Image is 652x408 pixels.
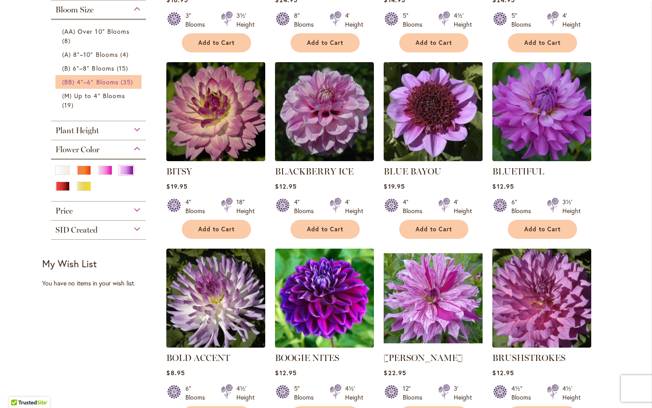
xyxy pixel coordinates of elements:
[524,39,561,47] span: Add to Cart
[62,78,118,86] span: (BB) 4"–6" Blooms
[492,341,591,349] a: BRUSHSTROKES
[384,182,405,190] span: $19.95
[166,62,265,161] img: BITSY
[55,145,99,154] span: Flower Color
[403,384,428,402] div: 12" Blooms
[294,198,319,215] div: 4" Blooms
[508,220,577,239] button: Add to Cart
[120,50,131,59] span: 4
[7,376,31,401] iframe: Launch Accessibility Center
[345,198,363,215] div: 4' Height
[492,249,591,348] img: BRUSHSTROKES
[166,341,265,349] a: BOLD ACCENT
[399,33,468,52] button: Add to Cart
[62,27,130,36] span: (AA) Over 10" Blooms
[384,62,483,161] img: BLUE BAYOU
[275,368,296,377] span: $12.95
[62,63,137,73] a: (B) 6"–8" Blooms 15
[454,198,472,215] div: 4' Height
[492,353,566,363] a: BRUSHSTROKES
[384,368,406,377] span: $22.95
[291,33,360,52] button: Add to Cart
[524,226,561,233] span: Add to Cart
[492,182,514,190] span: $12.95
[384,154,483,163] a: BLUE BAYOU
[384,166,441,177] a: BLUE BAYOU
[454,11,472,29] div: 4½' Height
[55,206,73,216] span: Price
[42,257,97,270] strong: My Wish List
[562,384,581,402] div: 4½' Height
[384,341,483,349] a: Brandon Michael
[55,126,99,135] span: Plant Height
[62,100,76,110] span: 19
[275,166,353,177] a: BLACKBERRY ICE
[384,249,483,348] img: Brandon Michael
[62,27,137,45] a: (AA) Over 10" Blooms 8
[236,384,255,402] div: 4½' Height
[275,353,339,363] a: BOOGIE NITES
[236,198,255,215] div: 18" Height
[166,368,185,377] span: $8.95
[55,225,98,235] span: SID Created
[198,39,235,47] span: Add to Cart
[345,384,363,402] div: 4½' Height
[511,11,536,29] div: 5" Blooms
[55,5,94,15] span: Bloom Size
[62,77,137,87] a: (BB) 4"–6" Blooms 35
[403,198,428,215] div: 4" Blooms
[511,384,536,402] div: 4½" Blooms
[511,198,536,215] div: 6" Blooms
[275,182,296,190] span: $12.95
[345,11,363,29] div: 4' Height
[62,50,118,59] span: (A) 8"–10" Blooms
[492,368,514,377] span: $12.95
[508,33,577,52] button: Add to Cart
[166,353,230,363] a: BOLD ACCENT
[182,220,251,239] button: Add to Cart
[62,91,125,100] span: (M) Up to 4" Blooms
[275,62,374,161] img: BLACKBERRY ICE
[117,63,130,73] span: 15
[185,198,210,215] div: 4" Blooms
[307,226,343,233] span: Add to Cart
[384,353,463,363] a: [PERSON_NAME]
[416,39,452,47] span: Add to Cart
[275,249,374,348] img: BOOGIE NITES
[62,64,114,72] span: (B) 6"–8" Blooms
[166,249,265,348] img: BOLD ACCENT
[492,166,544,177] a: BLUETIFUL
[198,226,235,233] span: Add to Cart
[62,36,73,45] span: 8
[416,226,452,233] span: Add to Cart
[236,11,255,29] div: 3½' Height
[294,11,319,29] div: 8" Blooms
[62,50,137,59] a: (A) 8"–10" Blooms 4
[275,341,374,349] a: BOOGIE NITES
[166,166,192,177] a: BITSY
[121,77,135,87] span: 35
[185,384,210,402] div: 6" Blooms
[182,33,251,52] button: Add to Cart
[399,220,468,239] button: Add to Cart
[185,11,210,29] div: 3" Blooms
[291,220,360,239] button: Add to Cart
[454,384,472,402] div: 3' Height
[307,39,343,47] span: Add to Cart
[562,198,581,215] div: 3½' Height
[275,154,374,163] a: BLACKBERRY ICE
[562,11,581,29] div: 4' Height
[492,62,591,161] img: Bluetiful
[166,154,265,163] a: BITSY
[166,182,187,190] span: $19.95
[42,279,161,288] div: You have no items in your wish list.
[294,384,319,402] div: 5" Blooms
[62,91,137,110] a: (M) Up to 4" Blooms 19
[492,154,591,163] a: Bluetiful
[403,11,428,29] div: 5" Blooms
